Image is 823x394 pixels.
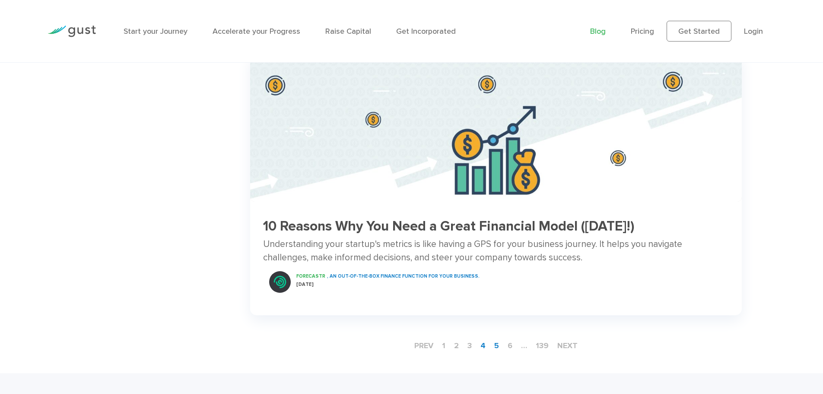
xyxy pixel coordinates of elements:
a: Blog [590,27,606,36]
a: 6 [504,338,516,354]
a: 1 [439,338,449,354]
img: 1 (1) [250,54,742,201]
span: … [518,338,531,354]
span: , An out-of-the-box finance function for your business. [327,273,480,279]
a: prev [411,338,437,354]
a: Accelerate your Progress [213,27,300,36]
span: Forecastr [296,273,325,279]
div: Understanding your startup's metrics is like having a GPS for your business journey. It helps you... [263,238,729,264]
a: Login [744,27,763,36]
span: 4 [477,338,489,354]
a: Get Incorporated [396,27,456,36]
a: Start your Journey [124,27,187,36]
img: Gust Logo [48,26,96,37]
a: 5 [491,338,502,354]
a: 3 [464,338,475,354]
span: [DATE] [296,282,314,287]
a: Get Started [667,21,731,42]
a: 2 [451,338,462,354]
a: 1 (1) 10 Reasons Why You Need a Great Financial Model ([DATE]!) Understanding your startup's metr... [250,54,742,301]
a: next [554,338,581,354]
h3: 10 Reasons Why You Need a Great Financial Model ([DATE]!) [263,219,729,234]
a: Raise Capital [325,27,371,36]
img: Forecastr logo [269,271,291,293]
a: 139 [532,338,552,354]
a: Pricing [631,27,654,36]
